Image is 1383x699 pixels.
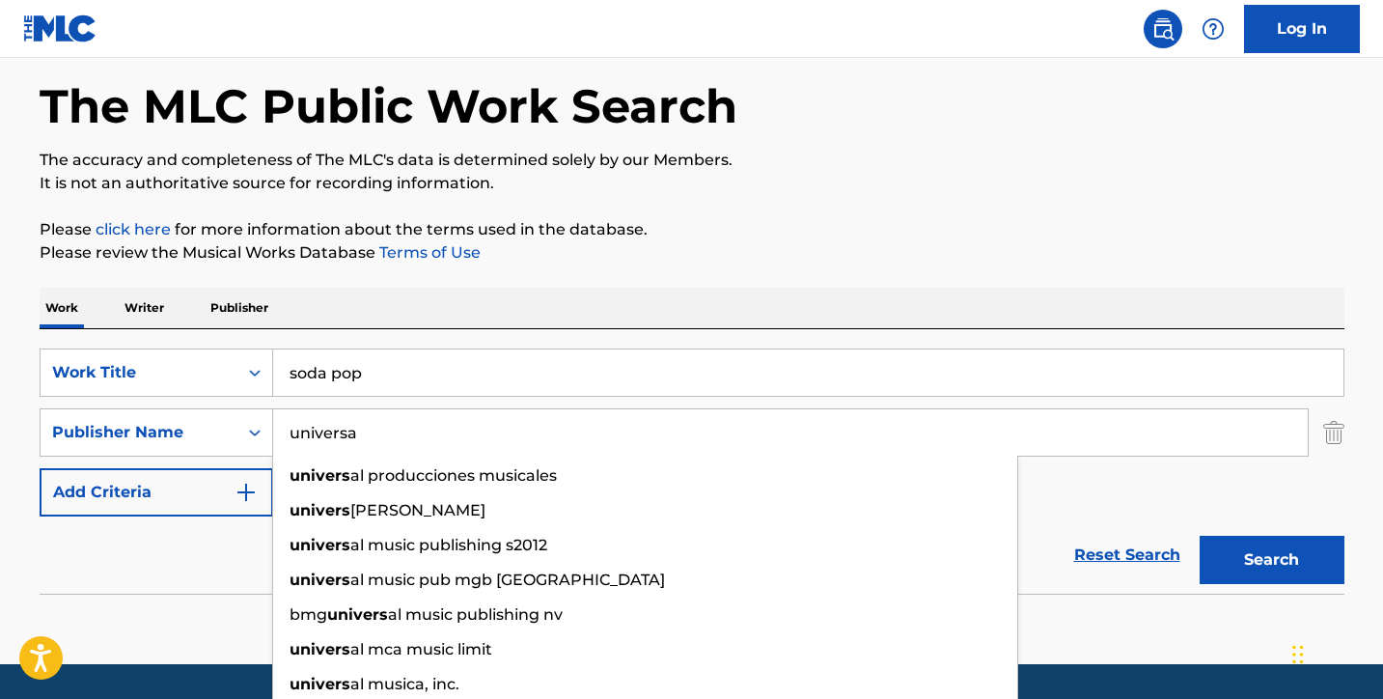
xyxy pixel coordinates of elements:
div: Publisher Name [52,421,226,444]
div: Help [1194,10,1232,48]
span: al music publishing nv [388,605,563,624]
div: Work Title [52,361,226,384]
form: Search Form [40,349,1344,594]
span: bmg [290,605,327,624]
strong: univers [290,536,350,554]
span: al producciones musicales [350,466,557,485]
a: click here [96,220,171,238]
p: Please review the Musical Works Database [40,241,1344,265]
span: al music pub mgb [GEOGRAPHIC_DATA] [350,571,665,589]
h1: The MLC Public Work Search [40,77,737,135]
strong: univers [290,571,350,589]
p: Please for more information about the terms used in the database. [40,218,1344,241]
img: Delete Criterion [1323,408,1344,457]
a: Public Search [1144,10,1182,48]
img: search [1151,17,1175,41]
button: Add Criteria [40,468,273,517]
strong: univers [290,501,350,519]
span: [PERSON_NAME] [350,501,485,519]
strong: univers [290,466,350,485]
strong: univers [327,605,388,624]
p: It is not an authoritative source for recording information. [40,172,1344,195]
p: Publisher [205,288,274,328]
iframe: Chat Widget [1286,606,1383,699]
a: Terms of Use [375,243,481,262]
button: Search [1200,536,1344,584]
a: Reset Search [1065,534,1190,576]
span: al music publishing s2012 [350,536,547,554]
div: Drag [1292,626,1304,684]
span: al musica, inc. [350,675,459,693]
p: Writer [119,288,170,328]
span: al mca music limit [350,640,492,658]
strong: univers [290,675,350,693]
p: The accuracy and completeness of The MLC's data is determined solely by our Members. [40,149,1344,172]
img: MLC Logo [23,14,97,42]
a: Log In [1244,5,1360,53]
img: help [1202,17,1225,41]
p: Work [40,288,84,328]
strong: univers [290,640,350,658]
img: 9d2ae6d4665cec9f34b9.svg [235,481,258,504]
